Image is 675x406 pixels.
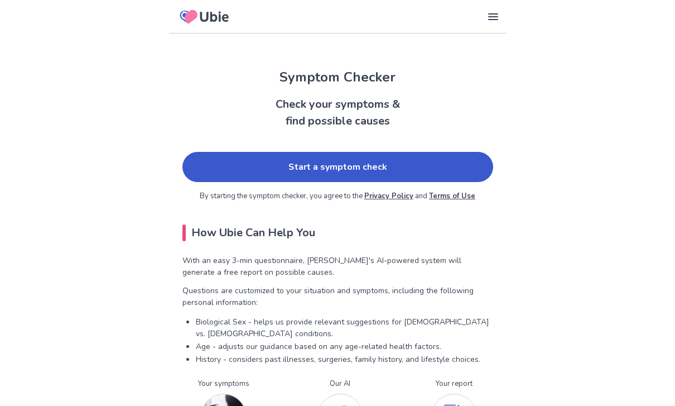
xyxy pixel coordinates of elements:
[182,191,493,202] p: By starting the symptom checker, you agree to the and
[196,341,493,352] p: Age - adjusts our guidance based on any age-related health factors.
[429,191,475,201] a: Terms of Use
[196,316,493,340] p: Biological Sex - helps us provide relevant suggestions for [DEMOGRAPHIC_DATA] vs. [DEMOGRAPHIC_DA...
[169,96,507,130] h2: Check your symptoms & find possible causes
[182,225,493,241] h2: How Ubie Can Help You
[182,285,493,308] p: Questions are customized to your situation and symptoms, including the following personal informa...
[364,191,413,201] a: Privacy Policy
[431,379,477,390] p: Your report
[169,67,507,87] h1: Symptom Checker
[182,255,493,278] p: With an easy 3-min questionnaire, [PERSON_NAME]'s AI-powered system will generate a free report o...
[317,379,363,390] p: Our AI
[182,152,493,182] a: Start a symptom check
[198,379,249,390] p: Your symptoms
[196,354,493,365] p: History - considers past illnesses, surgeries, family history, and lifestyle choices.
